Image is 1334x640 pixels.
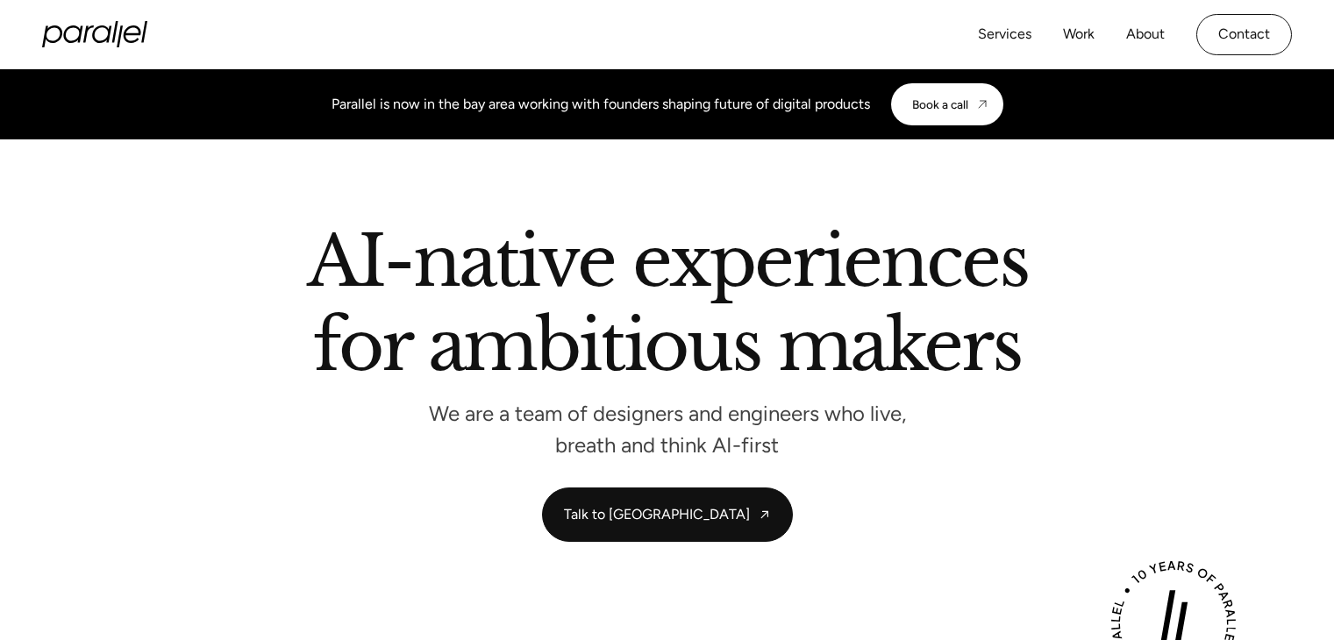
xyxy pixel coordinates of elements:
a: Work [1063,22,1095,47]
div: Parallel is now in the bay area working with founders shaping future of digital products [332,94,870,115]
div: Book a call [912,97,968,111]
a: Contact [1196,14,1292,55]
img: CTA arrow image [975,97,989,111]
a: home [42,21,147,47]
h2: AI-native experiences for ambitious makers [168,227,1167,388]
p: We are a team of designers and engineers who live, breath and think AI-first [404,406,931,452]
a: Services [978,22,1031,47]
a: Book a call [891,83,1003,125]
a: About [1126,22,1165,47]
